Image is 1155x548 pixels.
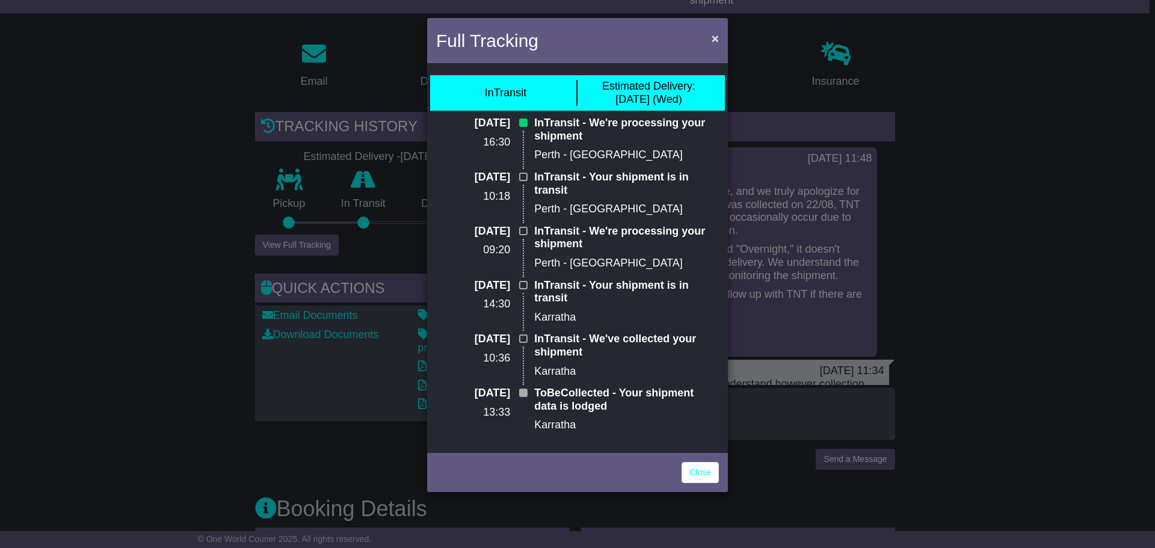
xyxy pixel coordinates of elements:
p: Perth - [GEOGRAPHIC_DATA] [534,203,719,216]
p: 10:18 [436,190,510,203]
span: × [712,31,719,45]
p: ToBeCollected - Your shipment data is lodged [534,387,719,413]
p: InTransit - We're processing your shipment [534,117,719,143]
h4: Full Tracking [436,27,538,54]
p: Perth - [GEOGRAPHIC_DATA] [534,257,719,270]
button: Close [706,26,725,51]
p: 16:30 [436,136,510,149]
p: [DATE] [436,225,510,238]
span: Estimated Delivery: [602,80,695,92]
p: [DATE] [436,387,510,400]
p: [DATE] [436,333,510,346]
p: Karratha [534,365,719,378]
p: [DATE] [436,279,510,292]
p: 13:33 [436,406,510,419]
p: InTransit - Your shipment is in transit [534,171,719,197]
a: Close [682,462,719,483]
p: InTransit - Your shipment is in transit [534,279,719,305]
p: InTransit - We've collected your shipment [534,333,719,359]
p: [DATE] [436,117,510,130]
p: 14:30 [436,298,510,311]
div: InTransit [485,87,526,100]
p: Karratha [534,311,719,324]
p: [DATE] [436,171,510,184]
div: [DATE] (Wed) [602,80,695,106]
p: InTransit - We're processing your shipment [534,225,719,251]
p: Karratha [534,419,719,432]
p: 09:20 [436,244,510,257]
p: Perth - [GEOGRAPHIC_DATA] [534,149,719,162]
p: 10:36 [436,352,510,365]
